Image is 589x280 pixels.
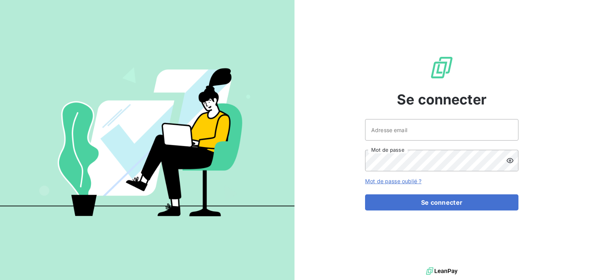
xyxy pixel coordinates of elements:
[429,55,454,80] img: Logo LeanPay
[365,178,421,184] a: Mot de passe oublié ?
[426,265,457,277] img: logo
[365,194,518,210] button: Se connecter
[397,89,487,110] span: Se connecter
[365,119,518,141] input: placeholder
